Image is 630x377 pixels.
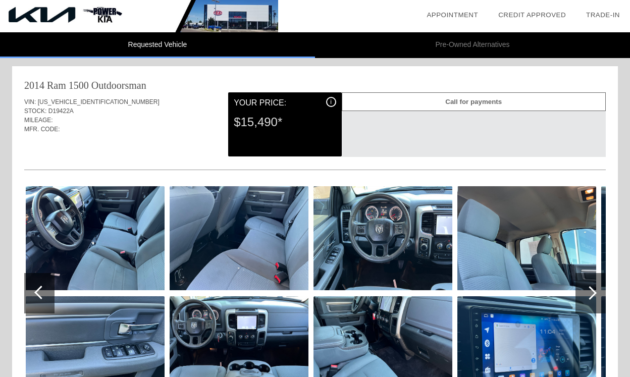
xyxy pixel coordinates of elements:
span: [US_VEHICLE_IDENTIFICATION_NUMBER] [38,98,160,105]
div: Quoted on [DATE] 2:00:37 PM [24,140,606,156]
span: D19422A [48,107,74,115]
img: 0f70765794524b7bb99885b5ae93029f.jpg [26,186,165,290]
div: $15,490* [234,109,336,135]
div: Your Price: [234,97,336,109]
span: MFR. CODE: [24,126,60,133]
div: Call for payments [342,92,606,111]
img: bf9e8dff0c6042399d039d2b93927bb5.jpg [170,186,308,290]
span: i [330,98,332,105]
li: Pre-Owned Alternatives [315,32,630,58]
a: Credit Approved [498,11,566,19]
img: 4124f8c2fc854b0d9398b44be44eac2d.jpg [313,186,452,290]
span: STOCK: [24,107,46,115]
div: Outdoorsman [91,78,146,92]
span: MILEAGE: [24,117,53,124]
img: 8cb2804568434ac2b8a9fc95886c83fc.jpg [457,186,596,290]
div: 2014 Ram 1500 [24,78,89,92]
a: Appointment [427,11,478,19]
span: VIN: [24,98,36,105]
a: Trade-In [586,11,620,19]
